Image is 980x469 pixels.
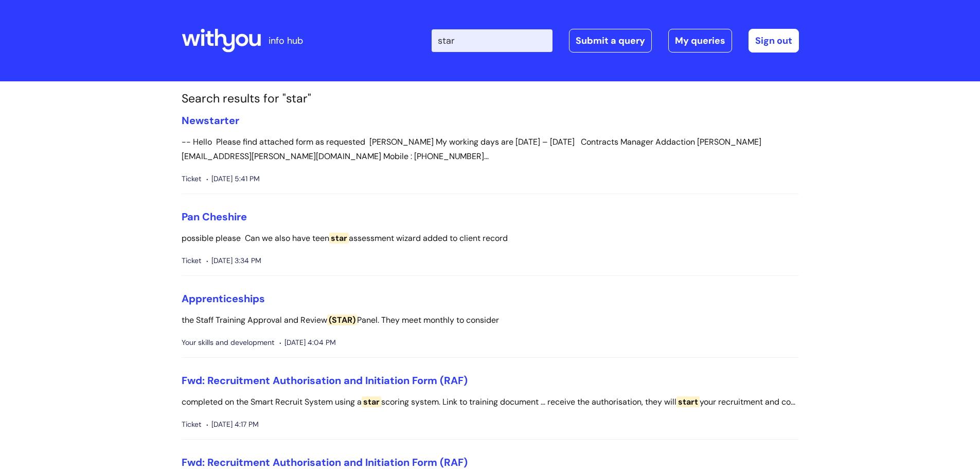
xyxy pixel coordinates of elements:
input: Search [432,29,553,52]
a: Sign out [749,29,799,53]
a: Submit a query [569,29,652,53]
a: My queries [668,29,732,53]
p: completed on the Smart Recruit System using a scoring system. Link to training document ... recei... [182,395,799,410]
span: Your skills and development [182,336,274,349]
span: [DATE] 4:17 PM [206,418,259,431]
span: start [676,396,700,407]
div: | - [432,29,799,53]
p: possible please Can we also have teen assessment wizard added to client record [182,231,799,246]
a: Pan Cheshire [182,210,247,223]
span: Ticket [182,172,201,185]
h1: Search results for "star" [182,92,799,106]
a: Apprenticeships [182,292,265,305]
span: [DATE] 5:41 PM [206,172,260,185]
span: (STAR) [327,315,357,325]
p: the Staff Training Approval and Review Panel. They meet monthly to consider [182,313,799,328]
p: -- Hello Please find attached form as requested [PERSON_NAME] My working days are [DATE] – [DATE]... [182,135,799,165]
p: info hub [269,32,303,49]
a: Fwd: Recruitment Authorisation and Initiation Form (RAF) [182,456,468,469]
span: star [329,233,349,244]
span: star [362,396,381,407]
span: [DATE] 4:04 PM [279,336,336,349]
a: Fwd: Recruitment Authorisation and Initiation Form (RAF) [182,374,468,387]
span: Ticket [182,418,201,431]
span: [DATE] 3:34 PM [206,254,261,267]
span: Ticket [182,254,201,267]
a: Newstarter [182,114,239,127]
span: starter [204,114,239,127]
